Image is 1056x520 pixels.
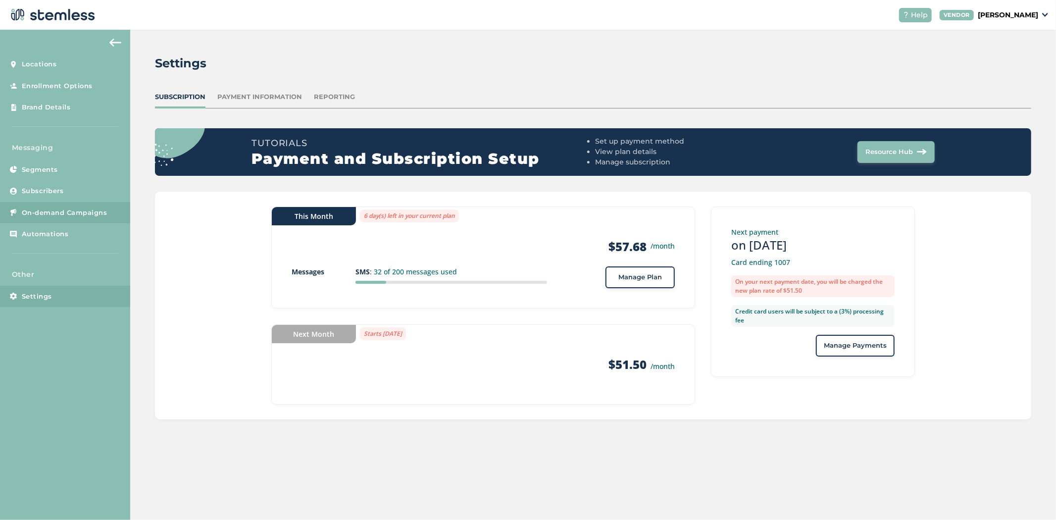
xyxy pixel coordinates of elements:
[731,237,895,253] h3: on [DATE]
[292,266,355,277] p: Messages
[217,92,302,102] div: Payment Information
[903,12,909,18] img: icon-help-white-03924b79.svg
[731,275,895,297] label: On your next payment date, you will be charged the new plan rate of $51.50
[8,5,95,25] img: logo-dark-0685b13c.svg
[911,10,928,20] span: Help
[651,241,675,251] small: /month
[824,341,887,351] span: Manage Payments
[731,305,895,327] label: Credit card users will be subject to a (3%) processing fee
[251,150,591,168] h2: Payment and Subscription Setup
[865,147,913,157] span: Resource Hub
[355,266,547,277] p: : 32 of 200 messages used
[22,59,57,69] span: Locations
[1042,13,1048,17] img: icon_down-arrow-small-66adaf34.svg
[608,239,647,255] strong: $57.68
[360,209,459,222] label: 6 day(s) left in your current plan
[355,267,370,276] strong: SMS
[251,136,591,150] h3: Tutorials
[940,10,974,20] div: VENDOR
[22,229,69,239] span: Automations
[595,136,763,147] li: Set up payment method
[618,272,662,282] span: Manage Plan
[314,92,355,102] div: Reporting
[155,92,205,102] div: Subscription
[22,186,64,196] span: Subscribers
[272,325,356,343] div: Next Month
[816,335,895,357] button: Manage Payments
[22,81,93,91] span: Enrollment Options
[22,292,52,302] span: Settings
[595,147,763,157] li: View plan details
[360,327,406,340] label: Starts [DATE]
[22,208,107,218] span: On-demand Campaigns
[857,141,935,163] button: Resource Hub
[1006,472,1056,520] iframe: Chat Widget
[155,54,206,72] h2: Settings
[22,165,58,175] span: Segments
[140,95,205,165] img: circle_dots-9438f9e3.svg
[731,227,895,237] p: Next payment
[608,356,647,372] strong: $51.50
[22,103,71,112] span: Brand Details
[109,39,121,47] img: icon-arrow-back-accent-c549486e.svg
[651,362,675,371] small: /month
[978,10,1038,20] p: [PERSON_NAME]
[605,266,675,288] button: Manage Plan
[272,207,356,225] div: This Month
[595,157,763,167] li: Manage subscription
[731,257,895,267] p: Card ending 1007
